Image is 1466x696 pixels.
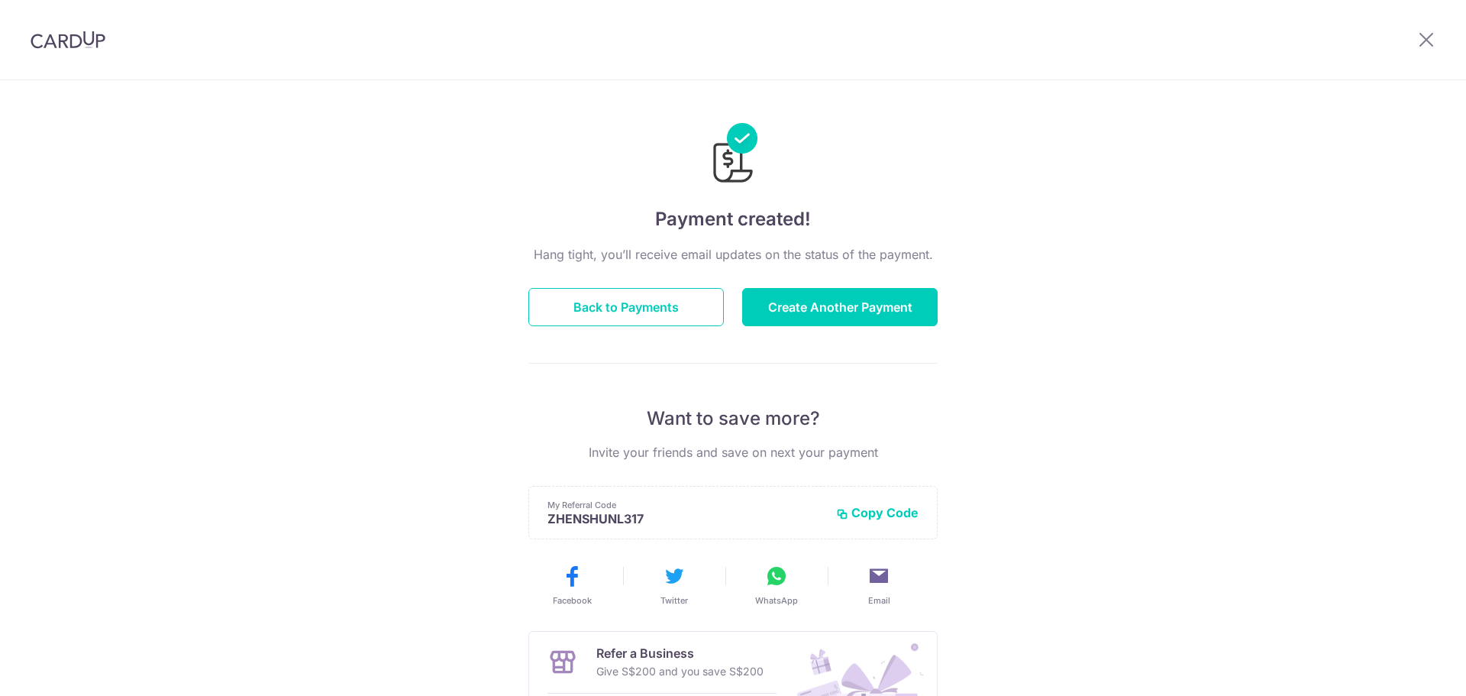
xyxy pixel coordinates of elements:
[596,662,764,681] p: Give S$200 and you save S$200
[528,206,938,233] h4: Payment created!
[547,499,824,511] p: My Referral Code
[596,644,764,662] p: Refer a Business
[31,31,105,49] img: CardUp
[836,505,919,520] button: Copy Code
[660,594,688,607] span: Twitter
[709,123,757,187] img: Payments
[755,594,798,607] span: WhatsApp
[731,564,822,607] button: WhatsApp
[528,406,938,431] p: Want to save more?
[528,245,938,264] p: Hang tight, you’ll receive email updates on the status of the payment.
[629,564,719,607] button: Twitter
[553,594,592,607] span: Facebook
[528,288,724,326] button: Back to Payments
[834,564,924,607] button: Email
[528,443,938,461] p: Invite your friends and save on next your payment
[868,594,890,607] span: Email
[742,288,938,326] button: Create Another Payment
[547,511,824,526] p: ZHENSHUNL317
[527,564,617,607] button: Facebook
